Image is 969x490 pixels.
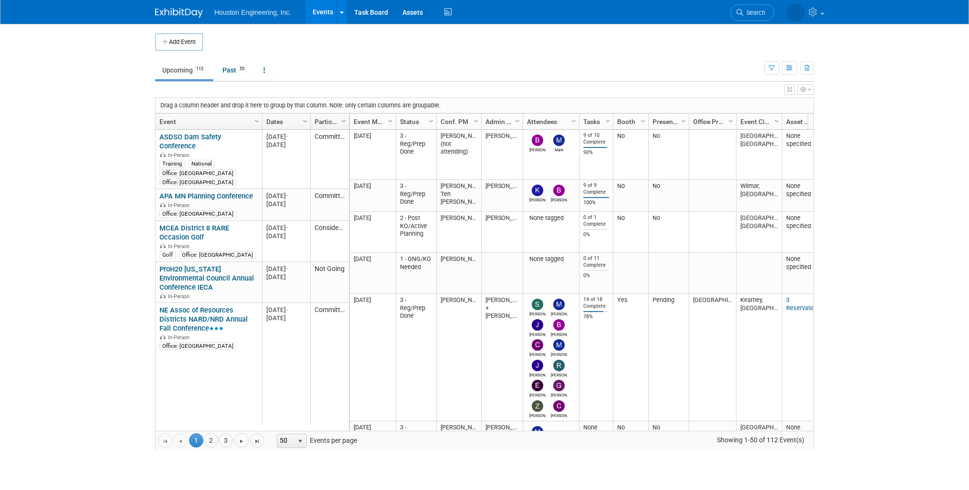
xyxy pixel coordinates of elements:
[266,314,306,322] div: [DATE]
[159,178,236,186] div: Office: [GEOGRAPHIC_DATA]
[570,117,578,125] span: Column Settings
[215,61,254,79] a: Past55
[583,199,610,206] div: 100%
[266,265,306,273] div: [DATE]
[726,114,737,128] a: Column Settings
[315,114,343,130] a: Participation
[532,426,543,438] img: Mike Van Hove
[237,65,247,73] span: 55
[253,438,261,445] span: Go to the last page
[159,251,176,259] div: Golf
[786,132,811,147] span: None specified
[310,303,349,430] td: Committed
[786,255,811,270] span: None specified
[277,434,294,448] span: 50
[159,265,254,292] a: ProH20 [US_STATE] Environmental Council Annual Conference IECA
[266,200,306,208] div: [DATE]
[168,202,192,209] span: In-Person
[250,433,264,448] a: Go to the last page
[387,117,394,125] span: Column Settings
[736,130,782,180] td: [GEOGRAPHIC_DATA], [GEOGRAPHIC_DATA]
[736,212,782,253] td: [GEOGRAPHIC_DATA], [GEOGRAPHIC_DATA]
[159,133,221,150] a: ASDSO Dam Safety Conference
[350,130,396,180] td: [DATE]
[159,224,229,241] a: MCEA District 8 RARE Occasion Golf
[736,294,782,421] td: Kearney, [GEOGRAPHIC_DATA]
[773,117,780,125] span: Column Settings
[583,255,610,268] div: 0 of 11 Complete
[159,342,236,350] div: Office: [GEOGRAPHIC_DATA]
[350,212,396,253] td: [DATE]
[551,412,568,418] div: Chris Furman
[613,212,648,253] td: No
[160,202,166,207] img: In-Person Event
[481,180,523,212] td: [PERSON_NAME]
[583,313,610,320] div: 78%
[300,114,311,128] a: Column Settings
[396,212,436,253] td: 2 - Post KO/Active Planning
[266,133,306,141] div: [DATE]
[553,135,565,146] img: Mark Jacobs
[350,421,396,462] td: [DATE]
[648,130,689,180] td: No
[529,146,546,152] div: Bret Zimmerman
[613,180,648,212] td: No
[436,294,481,421] td: [PERSON_NAME]
[527,214,576,222] div: None tagged
[772,114,782,128] a: Column Settings
[266,192,306,200] div: [DATE]
[532,360,543,371] img: Jacob Garder
[569,114,579,128] a: Column Settings
[727,117,735,125] span: Column Settings
[553,299,565,310] img: Michael Sotak
[679,114,689,128] a: Column Settings
[339,114,349,128] a: Column Settings
[653,114,683,130] a: Presenting
[532,400,543,412] img: Zach Herrmann
[296,438,304,445] span: select
[156,98,813,113] div: Drag a column header and drop it here to group by that column. Note: only certain columns are gro...
[529,412,546,418] div: Zach Herrmann
[193,65,206,73] span: 112
[396,253,436,294] td: 1 - GNG/KO Needed
[648,294,689,421] td: Pending
[436,253,481,294] td: [PERSON_NAME]
[553,319,565,331] img: Bob Gregalunas
[253,117,261,125] span: Column Settings
[155,61,213,79] a: Upcoming112
[159,169,236,177] div: Office: [GEOGRAPHIC_DATA]
[613,421,648,462] td: No
[529,391,546,397] div: Ethan Miller
[340,117,348,125] span: Column Settings
[743,9,765,16] span: Search
[219,433,233,448] a: 3
[551,146,568,152] div: Mark Jacobs
[436,421,481,462] td: [PERSON_NAME]
[168,334,192,341] span: In-Person
[214,9,291,16] span: Houston Engineering, Inc.
[160,334,166,339] img: In-Person Event
[160,152,166,157] img: In-Person Event
[485,114,516,130] a: Admin Lead
[252,114,263,128] a: Column Settings
[604,117,611,125] span: Column Settings
[583,272,610,279] div: 0%
[638,114,649,128] a: Column Settings
[689,294,736,421] td: [GEOGRAPHIC_DATA]
[286,306,288,313] span: -
[472,117,480,125] span: Column Settings
[396,180,436,212] td: 3 - Reg/Prep Done
[160,293,166,298] img: In-Person Event
[551,351,568,357] div: Mike Van Hove
[529,371,546,377] div: Jacob Garder
[204,433,218,448] a: 2
[514,117,521,125] span: Column Settings
[168,293,192,300] span: In-Person
[786,182,811,197] span: None specified
[310,262,349,303] td: Not Going
[740,114,776,130] a: Event City and State
[583,132,610,145] div: 9 of 10 Complete
[396,294,436,421] td: 3 - Reg/Prep Done
[177,438,184,445] span: Go to the previous page
[680,117,687,125] span: Column Settings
